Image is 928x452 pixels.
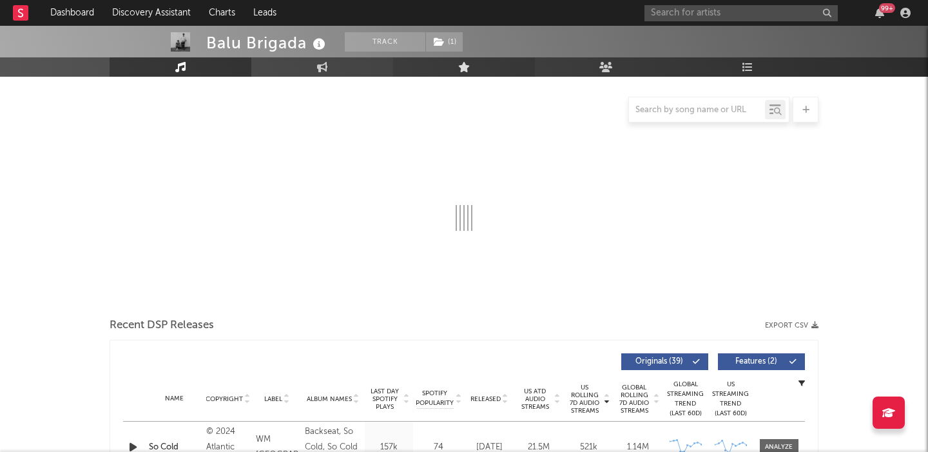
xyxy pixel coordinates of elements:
[307,395,352,403] span: Album Names
[470,395,501,403] span: Released
[875,8,884,18] button: 99+
[644,5,838,21] input: Search for artists
[765,322,818,329] button: Export CSV
[416,389,454,408] span: Spotify Popularity
[726,358,786,366] span: Features ( 2 )
[666,380,705,418] div: Global Streaming Trend (Last 60D)
[718,353,805,370] button: Features(2)
[149,394,200,404] div: Name
[206,395,243,403] span: Copyright
[517,388,553,411] span: US ATD Audio Streams
[345,32,425,52] button: Track
[617,384,652,415] span: Global Rolling 7D Audio Streams
[629,105,765,115] input: Search by song name or URL
[264,395,282,403] span: Label
[425,32,463,52] span: ( 1 )
[426,32,463,52] button: (1)
[630,358,689,366] span: Originals ( 39 )
[206,32,329,54] div: Balu Brigada
[879,3,895,13] div: 99 +
[711,380,750,418] div: US Streaming Trend (Last 60D)
[368,388,402,411] span: Last Day Spotify Plays
[567,384,603,415] span: US Rolling 7D Audio Streams
[621,353,708,370] button: Originals(39)
[110,318,214,333] span: Recent DSP Releases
